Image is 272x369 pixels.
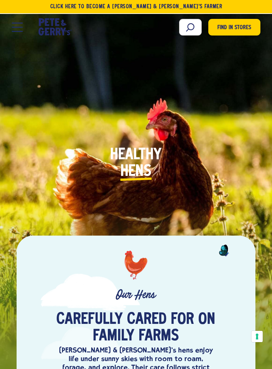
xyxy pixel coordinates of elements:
[217,24,251,33] span: Find in Stores
[251,331,263,342] button: Your consent preferences for tracking technologies
[12,23,23,32] button: Open Mobile Menu Modal Dialog
[139,328,179,345] span: farms
[110,147,162,164] span: Healthy
[93,328,134,345] span: family
[208,19,260,36] a: Find in Stores
[179,19,202,36] input: Search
